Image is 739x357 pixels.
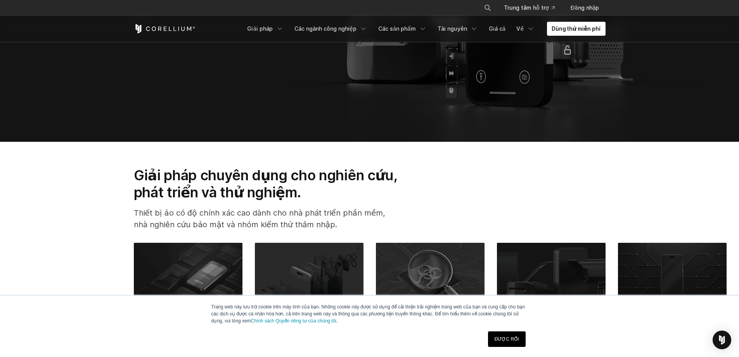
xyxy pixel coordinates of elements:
[251,318,338,324] a: Chính sách Quyền riêng tư của chúng tôi.
[134,167,397,201] font: Giải pháp chuyên dụng cho nghiên cứu, phát triển và thử nghiệm.
[488,331,526,347] a: ĐƯỢC RỒI
[134,24,196,33] a: Trang chủ Corellium
[497,243,606,310] img: IoT DevOps
[516,25,524,32] font: Về
[255,243,363,310] img: Nghiên cứu lỗ hổng di động
[713,331,731,349] div: Open Intercom Messenger
[552,25,601,32] font: Dùng thử miễn phí
[134,243,242,310] img: Kiểm tra thâm nhập ứng dụng di động
[376,243,485,310] img: Nghiên cứu về phần mềm độc hại và mối đe dọa
[294,25,357,32] font: Các ngành công nghiệp
[242,22,605,36] div: Menu điều hướng
[481,1,495,15] button: Tìm kiếm
[618,243,727,310] img: DevOps ứng dụng di động
[570,4,599,11] font: Đăng nhập
[495,336,519,342] font: ĐƯỢC RỒI
[504,4,549,11] font: Trung tâm hỗ trợ
[378,25,416,32] font: Các sản phẩm
[438,25,467,32] font: Tài nguyên
[247,25,273,32] font: Giải pháp
[474,1,605,15] div: Menu điều hướng
[134,208,386,229] font: Thiết bị ảo có độ chính xác cao dành cho nhà phát triển phần mềm, nhà nghiên cứu bảo mật và nhóm ...
[211,304,525,324] font: Trang web này lưu trữ cookie trên máy tính của bạn. Những cookie này được sử dụng để cải thiện tr...
[489,25,506,32] font: Giá cả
